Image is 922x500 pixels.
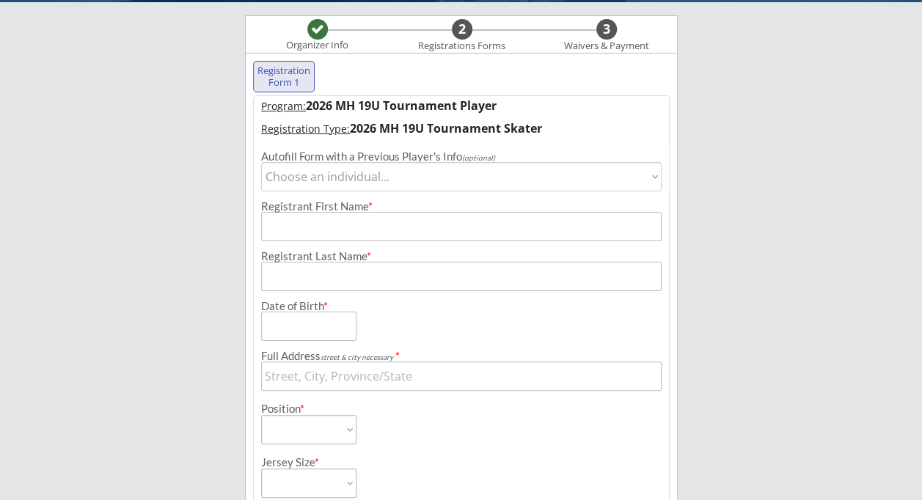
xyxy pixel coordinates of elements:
[321,353,393,361] em: street & city necessary
[596,21,617,37] div: 3
[261,251,662,262] div: Registrant Last Name
[452,21,472,37] div: 2
[261,361,662,391] input: Street, City, Province/State
[261,457,337,468] div: Jersey Size
[306,98,497,114] strong: 2026 MH 19U Tournament Player
[462,153,495,162] em: (optional)
[261,301,337,312] div: Date of Birth
[257,65,311,88] div: Registration Form 1
[411,40,513,52] div: Registrations Forms
[261,151,662,162] div: Autofill Form with a Previous Player's Info
[277,40,358,51] div: Organizer Info
[261,99,306,113] u: Program:
[261,122,350,136] u: Registration Type:
[350,120,542,136] strong: 2026 MH 19U Tournament Skater
[261,201,662,212] div: Registrant First Name
[556,40,657,52] div: Waivers & Payment
[261,350,662,361] div: Full Address
[261,403,337,414] div: Position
